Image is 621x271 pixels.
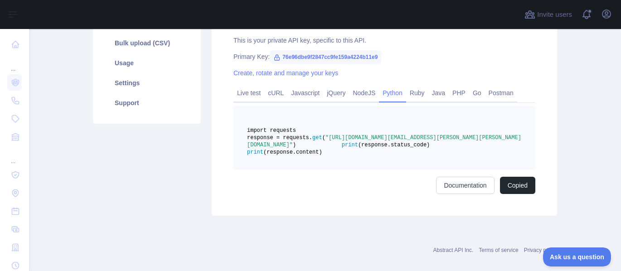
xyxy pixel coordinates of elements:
[293,142,296,148] span: )
[233,52,535,61] div: Primary Key:
[264,86,287,100] a: cURL
[523,7,574,22] button: Invite users
[7,54,22,73] div: ...
[543,247,612,266] iframe: Toggle Customer Support
[349,86,379,100] a: NodeJS
[379,86,406,100] a: Python
[270,50,381,64] span: 76e96dbe9f2847cc9fe159a4224b11e9
[104,33,190,53] a: Bulk upload (CSV)
[312,135,322,141] span: get
[247,127,296,134] span: import requests
[247,135,312,141] span: response = requests.
[485,86,517,100] a: Postman
[500,177,535,194] button: Copied
[436,177,494,194] a: Documentation
[233,36,535,45] div: This is your private API key, specific to this API.
[322,135,325,141] span: (
[233,69,338,77] a: Create, rotate and manage your keys
[104,93,190,113] a: Support
[433,247,474,253] a: Abstract API Inc.
[537,10,572,20] span: Invite users
[233,86,264,100] a: Live test
[104,53,190,73] a: Usage
[524,247,557,253] a: Privacy policy
[469,86,485,100] a: Go
[323,86,349,100] a: jQuery
[449,86,469,100] a: PHP
[406,86,428,100] a: Ruby
[247,135,521,148] span: "[URL][DOMAIN_NAME][EMAIL_ADDRESS][PERSON_NAME][PERSON_NAME][DOMAIN_NAME]"
[104,73,190,93] a: Settings
[263,149,322,155] span: (response.content)
[247,149,263,155] span: print
[358,142,430,148] span: (response.status_code)
[479,247,518,253] a: Terms of service
[287,86,323,100] a: Javascript
[7,147,22,165] div: ...
[428,86,449,100] a: Java
[342,142,358,148] span: print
